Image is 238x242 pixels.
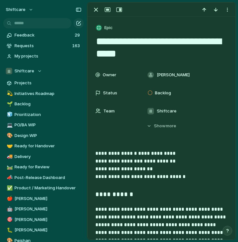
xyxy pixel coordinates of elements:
span: Initiatives Roadmap [14,90,81,97]
a: 💫Initiatives Roadmap [3,89,84,99]
span: PO/BA WIP [14,122,81,128]
span: 163 [72,43,81,49]
span: Epic [104,25,113,31]
a: Feedback29 [3,30,84,40]
div: 🚚 [7,153,11,160]
button: 📣 [6,174,12,181]
span: Post-Release Dashboard [14,174,81,181]
button: Showmore [95,120,228,132]
div: 🐛 [7,226,11,234]
a: Projects [3,78,84,88]
button: 🤝 [6,143,12,149]
span: [PERSON_NAME] [14,227,81,233]
button: 🎨 [6,132,12,139]
span: Team [103,108,115,114]
span: 29 [75,32,81,38]
a: Requests163 [3,41,84,51]
a: 🤖[PERSON_NAME] [3,204,84,214]
div: 🤝 [7,142,11,150]
a: 🍎[PERSON_NAME] [3,194,84,204]
span: Requests [14,43,70,49]
span: [PERSON_NAME] [14,206,81,212]
button: 🤖 [6,206,12,212]
button: Epic [95,23,115,33]
span: Shiftcare [14,68,34,74]
a: 🎯[PERSON_NAME] [3,215,84,225]
div: 💫 [7,90,11,97]
a: My projects [3,51,84,61]
span: [PERSON_NAME] [157,72,190,78]
div: 🧊 [7,111,11,118]
span: shiftcare [6,6,25,13]
a: 🛤️Ready for Review [3,162,84,172]
span: Feedback [14,32,73,38]
button: 🐛 [6,227,12,233]
div: 📣 [7,174,11,181]
span: Show [154,123,166,129]
div: 🍎 [7,195,11,202]
span: Prioritization [14,111,81,118]
a: 🤝Ready for Handover [3,141,84,151]
a: ✅Product / Marketing Handover [3,183,84,193]
span: Owner [103,72,116,78]
span: more [166,123,176,129]
span: Shiftcare [157,108,176,114]
div: 🤖 [7,205,11,213]
span: [PERSON_NAME] [14,216,81,223]
button: Shiftcare [3,66,84,76]
span: Backlog [14,101,81,107]
a: 🧊Prioritization [3,110,84,120]
a: 💻PO/BA WIP [3,120,84,130]
span: Delivery [14,153,81,160]
div: 🎯 [7,216,11,223]
a: 📣Post-Release Dashboard [3,173,84,183]
div: 🛤️ [7,163,11,171]
div: 🎨 [7,132,11,139]
button: 🌱 [6,101,12,107]
span: Ready for Review [14,164,81,170]
button: 🛤️ [6,164,12,170]
div: 🌱 [7,100,11,108]
button: 🧊 [6,111,12,118]
button: 💻 [6,122,12,128]
span: Backlog [155,90,171,96]
a: 🚚Delivery [3,152,84,162]
a: 🌱Backlog [3,99,84,109]
button: 💫 [6,90,12,97]
button: 🚚 [6,153,12,160]
button: 🎯 [6,216,12,223]
span: Ready for Handover [14,143,81,149]
span: [PERSON_NAME] [14,195,81,202]
div: ✅ [7,184,11,192]
span: Status [103,90,117,96]
span: Projects [14,80,81,86]
span: Design WIP [14,132,81,139]
a: 🐛[PERSON_NAME] [3,225,84,235]
div: 💻 [7,121,11,129]
button: ✅ [6,185,12,191]
span: My projects [14,53,81,59]
button: shiftcare [3,5,37,15]
span: Product / Marketing Handover [14,185,81,191]
button: 🍎 [6,195,12,202]
a: 🎨Design WIP [3,131,84,141]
